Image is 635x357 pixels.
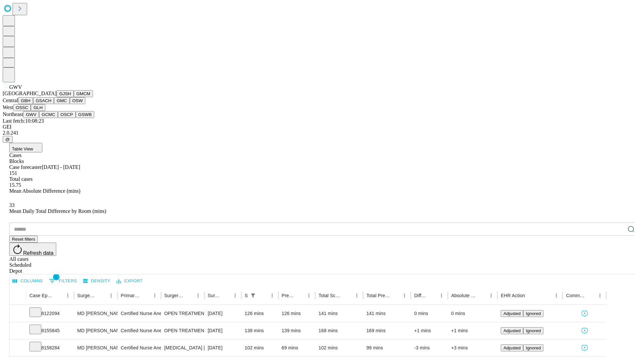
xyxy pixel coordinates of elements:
span: Total cases [9,176,32,182]
button: GMC [54,97,69,104]
button: Sort [141,291,150,300]
span: West [3,104,13,110]
span: [GEOGRAPHIC_DATA] [3,91,57,96]
button: Expand [13,308,23,320]
button: Expand [13,325,23,337]
span: Case forecaster [9,164,42,170]
button: Menu [304,291,314,300]
div: 126 mins [282,305,312,322]
button: Refresh data [9,243,56,256]
span: 33 [9,202,15,208]
button: Sort [586,291,595,300]
div: Total Scheduled Duration [318,293,342,298]
button: Menu [106,291,116,300]
button: Menu [437,291,446,300]
div: 99 mins [366,339,408,356]
div: 169 mins [366,322,408,339]
span: 1 [53,274,60,280]
span: Mean Daily Total Difference by Room (mins) [9,208,106,214]
button: Sort [184,291,193,300]
button: OSSC [13,104,31,111]
div: [DATE] [208,322,238,339]
button: Sort [97,291,106,300]
div: Case Epic Id [29,293,53,298]
button: Show filters [47,276,79,286]
button: Sort [526,291,535,300]
button: Sort [477,291,487,300]
div: Primary Service [121,293,140,298]
div: +1 mins [414,322,444,339]
div: -3 mins [414,339,444,356]
span: GWV [9,84,22,90]
div: +1 mins [451,322,494,339]
div: 8155845 [29,322,71,339]
div: EHR Action [501,293,525,298]
span: Adjusted [503,311,521,316]
button: GMCM [74,90,93,97]
div: 2.0.241 [3,130,632,136]
button: Menu [63,291,72,300]
button: Sort [391,291,400,300]
div: OPEN TREATMENT BIMALLEOLAR [MEDICAL_DATA] [164,305,201,322]
button: Menu [268,291,277,300]
button: GWV [23,111,39,118]
button: Sort [343,291,352,300]
button: Density [81,276,112,286]
div: MD [PERSON_NAME] [77,339,114,356]
div: Comments [566,293,585,298]
div: +3 mins [451,339,494,356]
span: @ [5,137,10,142]
div: Total Predicted Duration [366,293,390,298]
div: Surgery Date [208,293,221,298]
button: Reset filters [9,236,38,243]
span: Last fetch: 10:08:23 [3,118,44,124]
span: Mean Absolute Difference (mins) [9,188,80,194]
button: Menu [231,291,240,300]
div: 0 mins [451,305,494,322]
button: GJSH [57,90,74,97]
div: OPEN TREATMENT OF RADIUS AND [MEDICAL_DATA] [164,322,201,339]
span: [DATE] - [DATE] [42,164,80,170]
span: Northeast [3,111,23,117]
button: Ignored [523,327,543,334]
div: Certified Nurse Anesthetist [121,305,157,322]
button: Sort [428,291,437,300]
span: Table View [12,146,33,151]
div: 141 mins [366,305,408,322]
button: Sort [221,291,231,300]
button: Sort [258,291,268,300]
button: GLH [31,104,45,111]
div: 8158284 [29,339,71,356]
div: 8122094 [29,305,71,322]
div: GEI [3,124,632,130]
div: 138 mins [245,322,275,339]
div: 126 mins [245,305,275,322]
button: Ignored [523,310,543,317]
div: 1 active filter [248,291,258,300]
button: Expand [13,342,23,354]
div: Surgery Name [164,293,184,298]
div: 69 mins [282,339,312,356]
button: Menu [150,291,159,300]
button: Adjusted [501,327,523,334]
button: GBH [18,97,33,104]
span: Ignored [526,345,541,350]
button: Sort [295,291,304,300]
button: Adjusted [501,310,523,317]
div: Scheduled In Room Duration [245,293,248,298]
div: Absolute Difference [451,293,477,298]
button: Export [115,276,144,286]
div: MD [PERSON_NAME] [77,322,114,339]
div: [DATE] [208,339,238,356]
button: Show filters [248,291,258,300]
span: Ignored [526,328,541,333]
button: OSW [70,97,86,104]
span: 15.75 [9,182,21,188]
div: 141 mins [318,305,360,322]
button: Select columns [11,276,45,286]
div: Surgeon Name [77,293,97,298]
span: Reset filters [12,237,35,242]
button: Table View [9,143,42,152]
button: Menu [352,291,361,300]
div: [MEDICAL_DATA] [MEDICAL_DATA] SIMPLE OR SINGLE [164,339,201,356]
